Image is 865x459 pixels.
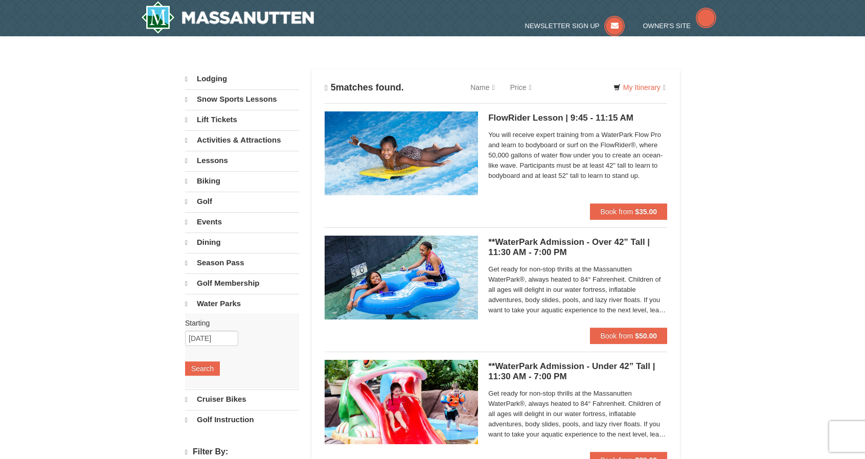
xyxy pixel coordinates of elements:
a: Dining [185,233,299,252]
a: Owner's Site [643,22,717,30]
a: Golf [185,192,299,211]
span: Newsletter Sign Up [525,22,600,30]
span: Get ready for non-stop thrills at the Massanutten WaterPark®, always heated to 84° Fahrenheit. Ch... [488,264,667,315]
span: Owner's Site [643,22,691,30]
a: Newsletter Sign Up [525,22,625,30]
h5: **WaterPark Admission - Under 42” Tall | 11:30 AM - 7:00 PM [488,361,667,382]
span: Book from [600,208,633,216]
a: Golf Membership [185,273,299,293]
a: Activities & Attractions [185,130,299,150]
a: Name [463,77,502,98]
a: Events [185,212,299,232]
img: 6619917-720-80b70c28.jpg [325,236,478,319]
span: You will receive expert training from a WaterPark Flow Pro and learn to bodyboard or surf on the ... [488,130,667,181]
button: Book from $50.00 [590,328,667,344]
span: Book from [600,332,633,340]
h5: FlowRider Lesson | 9:45 - 11:15 AM [488,113,667,123]
h5: **WaterPark Admission - Over 42” Tall | 11:30 AM - 7:00 PM [488,237,667,258]
label: Starting [185,318,291,328]
a: Lessons [185,151,299,170]
a: Water Parks [185,294,299,313]
img: Massanutten Resort Logo [141,1,314,34]
a: Lift Tickets [185,110,299,129]
a: Price [503,77,539,98]
a: Biking [185,171,299,191]
img: 6619917-732-e1c471e4.jpg [325,360,478,444]
strong: $35.00 [635,208,657,216]
img: 6619917-216-363963c7.jpg [325,111,478,195]
span: Get ready for non-stop thrills at the Massanutten WaterPark®, always heated to 84° Fahrenheit. Ch... [488,388,667,440]
button: Book from $35.00 [590,203,667,220]
button: Search [185,361,220,376]
strong: $50.00 [635,332,657,340]
a: Season Pass [185,253,299,272]
a: Lodging [185,70,299,88]
h4: Filter By: [185,447,299,457]
a: Golf Instruction [185,410,299,429]
a: Massanutten Resort [141,1,314,34]
a: Cruiser Bikes [185,389,299,409]
a: Snow Sports Lessons [185,89,299,109]
a: My Itinerary [607,80,672,95]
